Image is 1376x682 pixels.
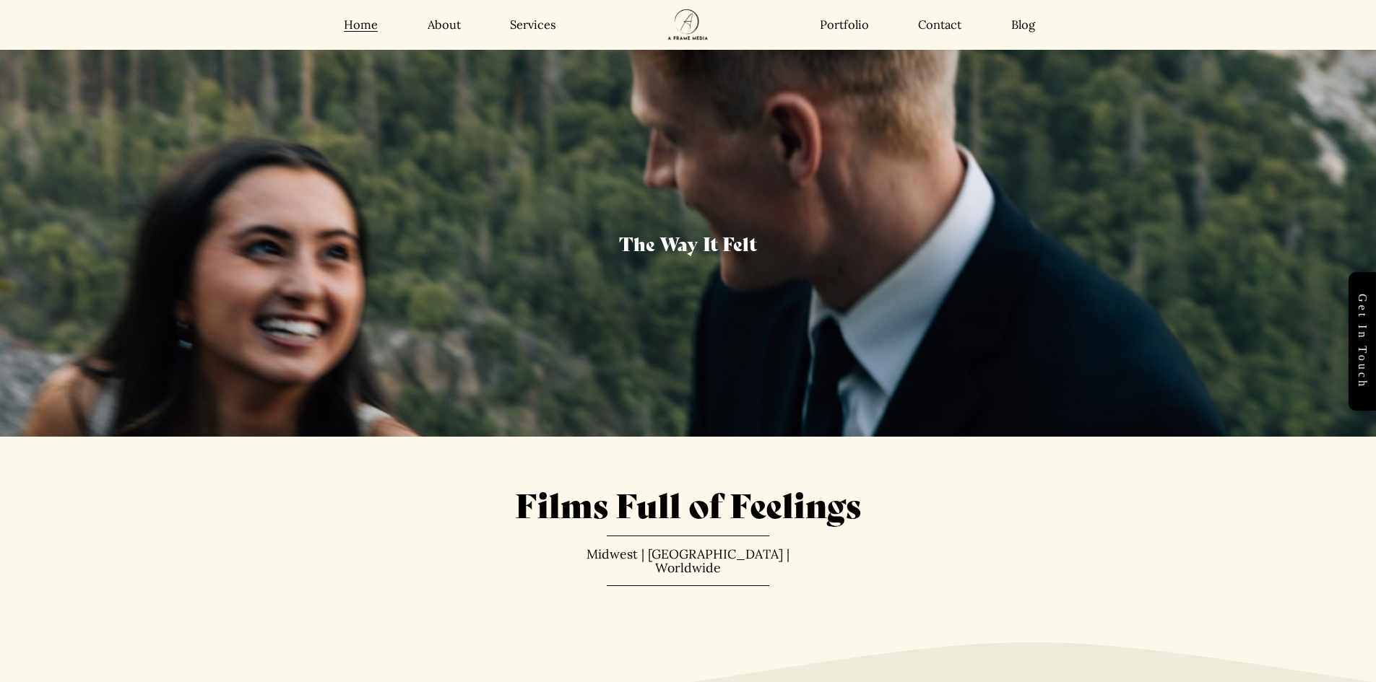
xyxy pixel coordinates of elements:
[1011,17,1035,32] a: Blog
[565,547,812,575] p: Midwest | [GEOGRAPHIC_DATA] | Worldwide
[428,17,461,32] a: About
[183,482,1194,525] h1: Films Full of Feelings
[1349,272,1376,411] a: Get in touch
[918,17,961,32] a: Contact
[510,17,556,32] a: Services
[344,17,378,32] a: Home
[820,17,869,32] a: Portfolio
[619,229,757,256] span: The Way It Felt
